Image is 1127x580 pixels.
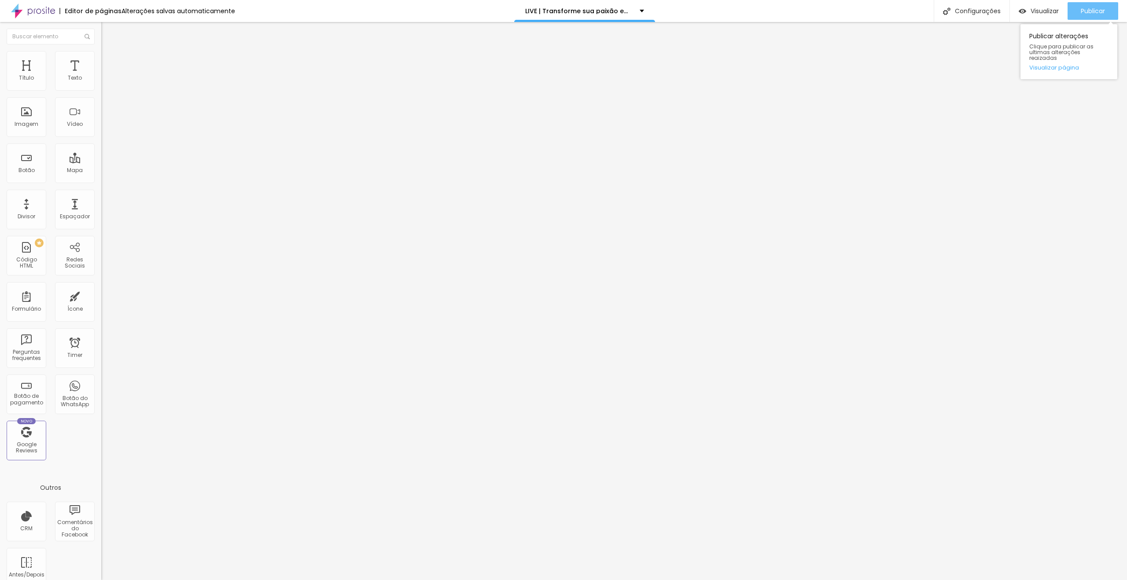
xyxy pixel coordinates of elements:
img: view-1.svg [1019,7,1026,15]
div: Google Reviews [9,441,44,454]
div: Botão do WhatsApp [57,395,92,408]
div: Botão de pagamento [9,393,44,406]
span: Visualizar [1031,7,1059,15]
div: Mapa [67,167,83,173]
div: Redes Sociais [57,257,92,269]
a: Visualizar página [1029,65,1109,70]
input: Buscar elemento [7,29,95,44]
div: Título [19,75,34,81]
div: Formulário [12,306,41,312]
div: Novo [17,418,36,424]
div: Espaçador [60,213,90,220]
div: Perguntas frequentes [9,349,44,362]
span: Publicar [1081,7,1105,15]
div: Ícone [67,306,83,312]
div: Timer [67,352,82,358]
div: Imagem [15,121,38,127]
div: Publicar alterações [1020,24,1117,79]
img: Icone [943,7,950,15]
div: Alterações salvas automaticamente [122,8,235,14]
div: Antes/Depois [9,572,44,578]
img: Icone [85,34,90,39]
button: Publicar [1068,2,1118,20]
div: Divisor [18,213,35,220]
div: Texto [68,75,82,81]
div: CRM [20,525,33,532]
div: Botão [18,167,35,173]
span: Clique para publicar as ultimas alterações reaizadas [1029,44,1109,61]
div: Vídeo [67,121,83,127]
div: Código HTML [9,257,44,269]
div: Editor de páginas [59,8,122,14]
p: LIVE | Transforme sua paixão em lucro [525,8,633,14]
button: Visualizar [1010,2,1068,20]
div: Comentários do Facebook [57,519,92,538]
